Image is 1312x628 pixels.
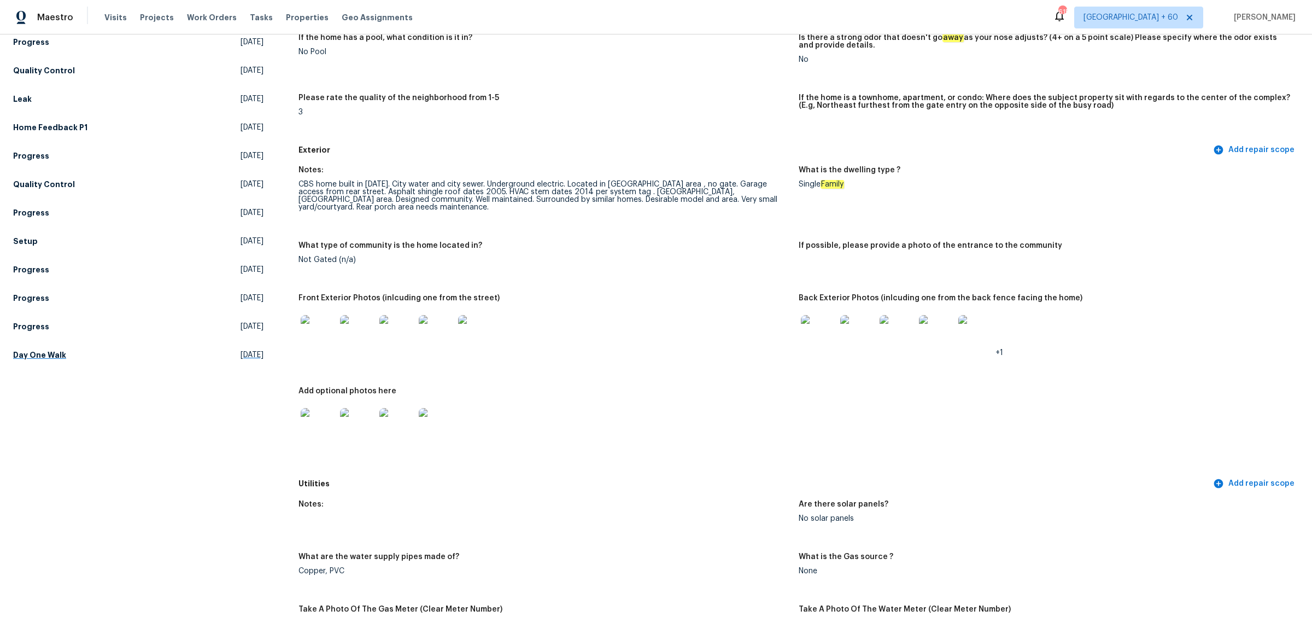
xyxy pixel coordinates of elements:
[995,349,1003,357] span: +1
[187,12,237,23] span: Work Orders
[298,553,459,561] h5: What are the water supply pipes made of?
[13,94,32,104] h5: Leak
[241,207,263,218] span: [DATE]
[298,144,1211,156] h5: Exterior
[298,606,502,613] h5: Take A Photo Of The Gas Meter (Clear Meter Number)
[799,515,1290,522] div: No solar panels
[13,350,66,360] h5: Day One Walk
[241,65,263,76] span: [DATE]
[13,236,38,247] h5: Setup
[13,150,49,161] h5: Progress
[250,14,273,21] span: Tasks
[799,166,900,174] h5: What is the dwelling type ?
[799,501,888,508] h5: Are there solar panels?
[13,317,263,336] a: Progress[DATE]
[298,478,1211,490] h5: Utilities
[13,260,263,280] a: Progress[DATE]
[13,231,263,251] a: Setup[DATE]
[1083,12,1178,23] span: [GEOGRAPHIC_DATA] + 60
[241,293,263,304] span: [DATE]
[13,288,263,308] a: Progress[DATE]
[241,350,263,360] span: [DATE]
[799,567,1290,575] div: None
[298,294,500,302] h5: Front Exterior Photos (inlcuding one from the street)
[1211,474,1299,494] button: Add repair scope
[1211,140,1299,160] button: Add repair scope
[1215,477,1295,491] span: Add repair scope
[799,56,1290,63] div: No
[13,61,263,80] a: Quality Control[DATE]
[13,122,87,133] h5: Home Feedback P1
[1058,7,1066,18] div: 615
[799,242,1062,249] h5: If possible, please provide a photo of the entrance to the community
[13,264,49,275] h5: Progress
[298,501,324,508] h5: Notes:
[241,264,263,275] span: [DATE]
[298,242,482,249] h5: What type of community is the home located in?
[13,293,49,304] h5: Progress
[821,180,844,189] em: Family
[13,118,263,137] a: Home Feedback P1[DATE]
[13,345,263,365] a: Day One Walk[DATE]
[298,567,790,575] div: Copper, PVC
[241,122,263,133] span: [DATE]
[799,294,1082,302] h5: Back Exterior Photos (inlcuding one from the back fence facing the home)
[298,256,790,264] div: Not Gated (n/a)
[1215,143,1295,157] span: Add repair scope
[13,65,75,76] h5: Quality Control
[13,32,263,52] a: Progress[DATE]
[13,146,263,166] a: Progress[DATE]
[298,48,790,56] div: No Pool
[241,150,263,161] span: [DATE]
[298,387,396,395] h5: Add optional photos here
[241,236,263,247] span: [DATE]
[241,321,263,332] span: [DATE]
[799,553,893,561] h5: What is the Gas source ?
[241,94,263,104] span: [DATE]
[104,12,127,23] span: Visits
[1229,12,1296,23] span: [PERSON_NAME]
[241,37,263,48] span: [DATE]
[799,606,1011,613] h5: Take A Photo Of The Water Meter (Clear Meter Number)
[298,181,790,211] div: CBS home built in [DATE]. City water and city sewer. Underground electric. Located in [GEOGRAPHIC...
[286,12,329,23] span: Properties
[298,34,472,42] h5: If the home has a pool, what condition is it in?
[342,12,413,23] span: Geo Assignments
[799,94,1290,109] h5: If the home is a townhome, apartment, or condo: Where does the subject property sit with regards ...
[298,108,790,116] div: 3
[298,166,324,174] h5: Notes:
[298,94,499,102] h5: Please rate the quality of the neighborhood from 1-5
[13,37,49,48] h5: Progress
[13,207,49,218] h5: Progress
[13,203,263,223] a: Progress[DATE]
[799,34,1290,49] h5: Is there a strong odor that doesn't go as your nose adjusts? (4+ on a 5 point scale) Please speci...
[942,33,964,42] em: away
[799,181,1290,188] div: Single
[140,12,174,23] span: Projects
[13,321,49,332] h5: Progress
[241,179,263,190] span: [DATE]
[37,12,73,23] span: Maestro
[13,89,263,109] a: Leak[DATE]
[13,175,263,194] a: Quality Control[DATE]
[13,179,75,190] h5: Quality Control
